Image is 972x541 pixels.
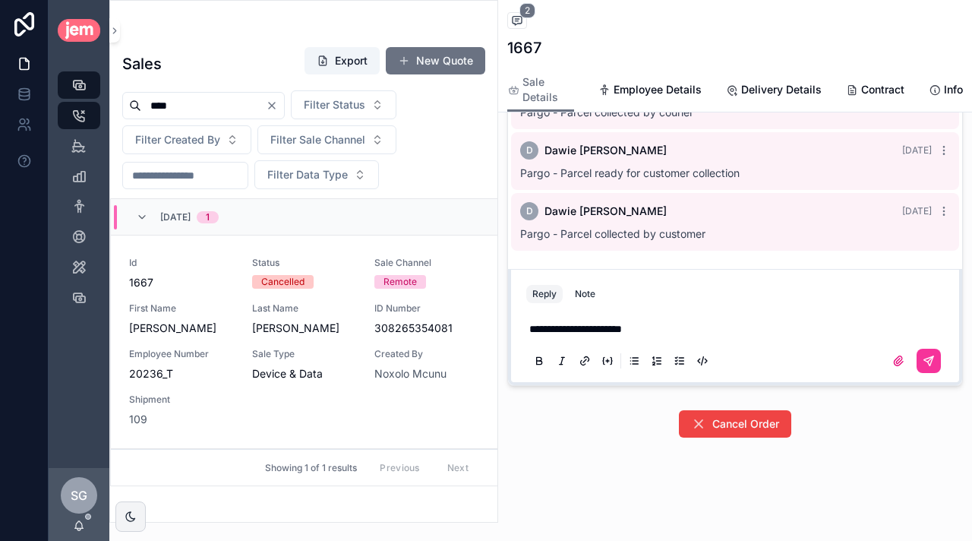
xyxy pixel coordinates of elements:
[846,76,904,106] a: Contract
[252,257,357,269] span: Status
[71,486,87,505] span: SG
[252,348,357,360] span: Sale Type
[261,275,305,289] div: Cancelled
[374,302,479,315] span: ID Number
[520,227,705,240] span: Pargo - Parcel collected by customer
[598,76,702,106] a: Employee Details
[726,76,822,106] a: Delivery Details
[679,410,791,438] button: Cancel Order
[129,321,234,336] span: [PERSON_NAME]
[129,366,234,381] span: 20236_T
[49,61,109,331] div: scrollable content
[374,257,479,269] span: Sale Channel
[129,394,234,406] span: Shipment
[58,19,100,41] img: App logo
[614,82,702,97] span: Employee Details
[526,285,563,303] button: Reply
[520,166,740,179] span: Pargo - Parcel ready for customer collection
[374,366,447,381] a: Noxolo Mcunu
[712,416,779,432] span: Cancel Order
[122,53,162,74] h1: Sales
[383,275,417,289] div: Remote
[122,125,251,154] button: Select Button
[257,125,396,154] button: Select Button
[305,47,380,74] button: Export
[902,205,932,217] span: [DATE]
[507,37,541,59] h1: 1667
[252,321,357,336] span: [PERSON_NAME]
[544,143,667,158] span: Dawie [PERSON_NAME]
[544,204,667,219] span: Dawie [PERSON_NAME]
[374,348,479,360] span: Created By
[160,211,191,223] span: [DATE]
[526,144,533,157] span: D
[929,76,963,106] a: Info
[111,236,497,449] a: Id1667StatusCancelledSale ChannelRemoteFirst Name[PERSON_NAME]Last Name[PERSON_NAME]ID Number3082...
[129,275,234,290] span: 1667
[252,366,357,381] span: Device & Data
[291,90,396,119] button: Select Button
[129,348,234,360] span: Employee Number
[526,205,533,217] span: D
[522,74,574,105] span: Sale Details
[386,47,485,74] button: New Quote
[254,160,379,189] button: Select Button
[741,82,822,97] span: Delivery Details
[507,68,574,112] a: Sale Details
[129,257,234,269] span: Id
[267,167,348,182] span: Filter Data Type
[861,82,904,97] span: Contract
[265,462,357,474] span: Showing 1 of 1 results
[507,12,527,31] button: 2
[374,321,479,336] span: 308265354081
[304,97,365,112] span: Filter Status
[944,82,963,97] span: Info
[270,132,365,147] span: Filter Sale Channel
[135,132,220,147] span: Filter Created By
[519,3,535,18] span: 2
[206,211,210,223] div: 1
[569,285,601,303] button: Note
[252,302,357,315] span: Last Name
[902,144,932,156] span: [DATE]
[129,412,147,427] a: 109
[575,288,595,300] div: Note
[129,302,234,315] span: First Name
[266,100,284,112] button: Clear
